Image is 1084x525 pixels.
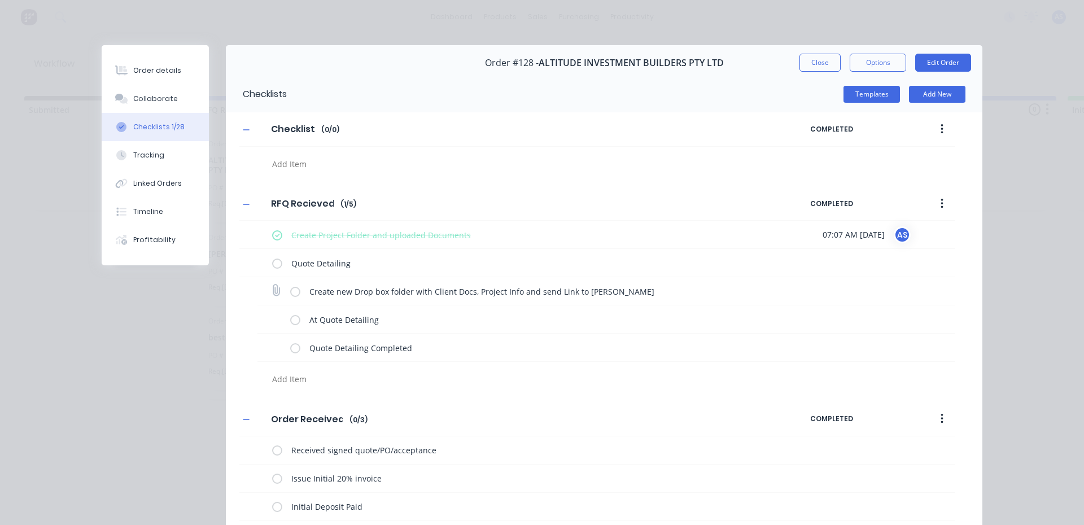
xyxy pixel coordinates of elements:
div: Checklists 1/28 [133,122,185,132]
div: Collaborate [133,94,178,104]
input: Enter Checklist name [264,121,321,138]
button: Order details [102,56,209,85]
button: Linked Orders [102,169,209,198]
div: Timeline [133,207,163,217]
button: Checklists 1/28 [102,113,209,141]
textarea: Issue Initial 20% invoice [287,470,780,487]
span: 07:07 AM [DATE] [823,229,885,240]
span: COMPLETED [810,124,906,134]
span: COMPLETED [810,199,906,209]
input: Enter Checklist name [264,410,349,427]
div: Tracking [133,150,164,160]
span: ( 0 / 3 ) [349,415,368,425]
button: Collaborate [102,85,209,113]
button: Edit Order [915,54,971,72]
button: Tracking [102,141,209,169]
input: Enter Checklist name [264,195,340,212]
div: AS [894,226,911,243]
span: ( 1 / 5 ) [340,199,356,209]
textarea: At Quote Detailing [305,312,785,328]
button: Templates [843,86,900,103]
div: Checklists [226,76,287,112]
div: Order details [133,65,181,76]
textarea: Quote Detailing Completed [305,340,785,356]
textarea: Received signed quote/PO/acceptance [287,442,780,458]
button: Add New [909,86,965,103]
span: COMPLETED [810,414,906,424]
button: Close [799,54,841,72]
div: Profitability [133,235,176,245]
textarea: Create Project Folder and uploaded Documents [287,227,780,243]
span: Order #128 - [485,58,539,68]
button: Timeline [102,198,209,226]
button: Profitability [102,226,209,254]
div: Linked Orders [133,178,182,189]
textarea: Create new Drop box folder with Client Docs, Project Info and send Link to [PERSON_NAME] [305,283,785,300]
button: Options [850,54,906,72]
span: ALTITUDE INVESTMENT BUILDERS PTY LTD [539,58,724,68]
textarea: Initial Deposit Paid [287,498,780,515]
textarea: Quote Detailing [287,255,780,272]
span: ( 0 / 0 ) [321,125,339,135]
